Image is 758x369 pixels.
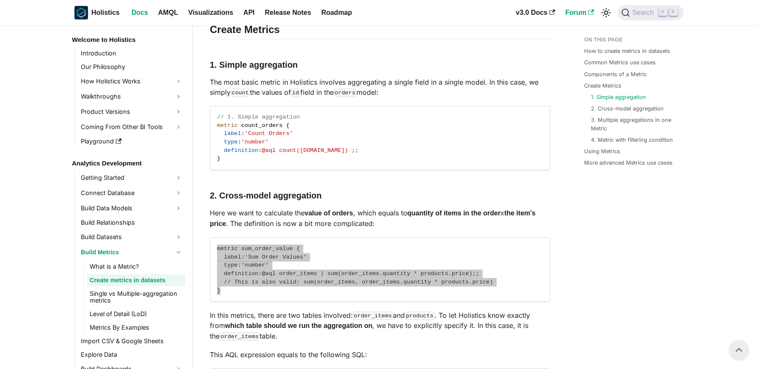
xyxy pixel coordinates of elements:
h3: 2. Cross-model aggregation [210,190,550,201]
span: : [258,270,262,277]
a: Build Relationships [78,217,185,229]
img: Holistics [74,6,88,19]
span: 'number' [241,262,269,268]
a: Roadmap [316,6,357,19]
a: v3.0 Docs [511,6,560,19]
nav: Docs sidebar [66,25,193,369]
button: Switch between dark and light mode (currently light mode) [599,6,613,19]
code: order_items [220,332,260,341]
p: The most basic metric in Holistics involves aggregating a single field in a single model. In this... [210,77,550,97]
p: This AQL expression equals to the following SQL: [210,350,550,360]
span: } [217,287,220,294]
a: Welcome to Holistics [69,34,185,46]
span: : [258,147,262,154]
a: API [238,6,260,19]
a: 1. Simple aggregation [591,93,646,101]
span: metric [217,122,238,129]
kbd: ⌘ [659,8,667,16]
a: Build Metrics [78,245,185,259]
a: Introduction [78,47,185,59]
a: 2. Cross-model aggregation [591,105,664,113]
span: Search [630,9,659,17]
button: Scroll back to top [729,340,749,360]
a: Visualizations [183,6,238,19]
a: Forum [560,6,599,19]
p: In this metrics, there are two tables involved: and . To let Holistics know exactly from , we hav... [210,310,550,341]
strong: quantity of items in the order [407,209,500,217]
a: Build Datasets [78,230,185,244]
p: Here we want to calculate the , which equals to x . The definition is now a bit more complicated: [210,208,550,229]
a: Common Metrics use cases [584,58,656,66]
span: 'Sum Order Values' [244,254,307,260]
span: label [224,130,241,137]
span: } [217,155,220,162]
span: @aql order_items | sum(order_items.quantity * products.price);; [262,270,479,277]
a: Connect Database [78,186,185,200]
span: : [238,139,241,145]
a: Build Data Models [78,201,185,215]
span: sum_order_value [241,245,293,252]
a: Our Philosophy [78,61,185,73]
button: Search (Command+K) [618,5,684,20]
a: Analytics Development [69,157,185,169]
h3: 1. Simple aggregation [210,60,550,70]
code: order_items [353,311,393,320]
span: definition [224,270,258,277]
a: HolisticsHolistics [74,6,120,19]
h2: Create Metrics [210,23,550,39]
span: type [224,139,238,145]
span: @aql count([DOMAIN_NAME]) ;; [262,147,358,154]
a: How Holistics Works [78,74,185,88]
a: 3. Multiple aggregations in one Metric [591,116,675,132]
a: Coming From Other BI Tools [78,120,185,134]
a: Single vs Multiple-aggregation metrics [87,288,185,306]
span: { [297,245,300,252]
a: Level of Detail (LoD) [87,308,185,320]
a: How to create metrics in datasets [584,47,670,55]
span: label [224,254,241,260]
a: Release Notes [260,6,316,19]
a: Walkthroughs [78,90,185,103]
strong: value of orders [305,209,353,217]
a: 4. Metric with filtering condition [591,136,673,144]
span: : [241,130,244,137]
a: Using Metrics [584,147,620,155]
a: Import CSV & Google Sheets [78,335,185,347]
code: orders [334,88,357,97]
span: : [241,254,244,260]
a: Explore Data [78,349,185,361]
span: 'Count Orders' [244,130,293,137]
span: count_orders [241,122,283,129]
span: definition [224,147,258,154]
span: // 1. Simple aggregation [217,114,300,120]
a: Create metrics in datasets [87,274,185,286]
a: Create Metrics [584,82,621,90]
strong: which table should we run the aggregation on [225,322,372,329]
span: metric [217,245,238,252]
b: Holistics [91,8,120,18]
code: products [405,311,434,320]
span: { [286,122,289,129]
a: What is a Metric? [87,261,185,273]
a: Getting Started [78,171,185,184]
span: 'number' [241,139,269,145]
code: count [231,88,250,97]
a: Metrics By Examples [87,322,185,333]
a: More advanced Metrics use cases [584,159,673,167]
a: AMQL [153,6,183,19]
span: : [238,262,241,268]
code: id [291,88,300,97]
a: Components of a Metric [584,70,647,78]
a: Product Versions [78,105,185,118]
a: Docs [126,6,153,19]
a: Playground [78,135,185,147]
span: // This is also valid: sum(order_items, order_items.quantity * products.price) [224,279,493,285]
span: type [224,262,238,268]
kbd: K [669,8,678,16]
